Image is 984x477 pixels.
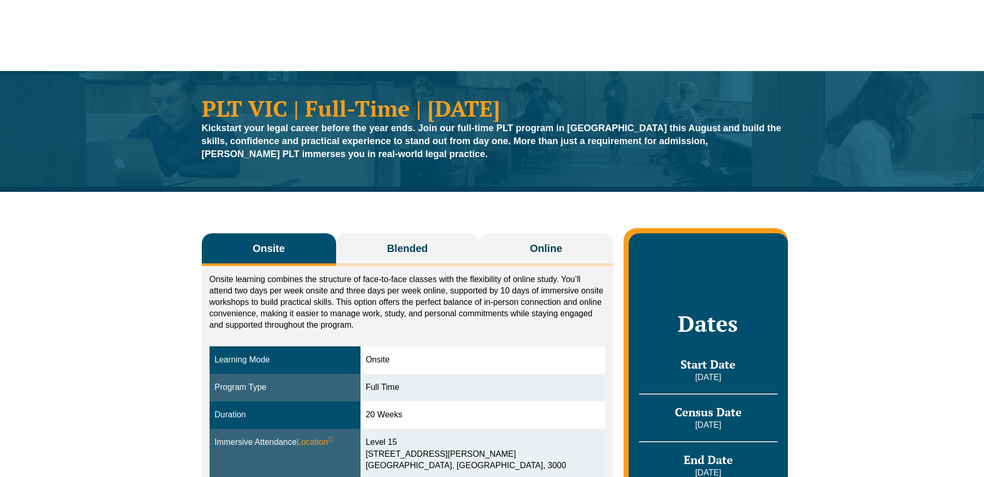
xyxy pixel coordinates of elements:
[215,382,355,394] div: Program Type
[215,409,355,421] div: Duration
[366,354,600,366] div: Onsite
[387,241,428,256] span: Blended
[202,123,782,159] strong: Kickstart your legal career before the year ends. Join our full-time PLT program in [GEOGRAPHIC_D...
[675,404,742,419] span: Census Date
[202,97,783,119] h1: PLT VIC | Full-Time | [DATE]
[297,437,335,448] span: Location
[639,311,777,336] h2: Dates
[684,452,733,467] span: End Date
[366,382,600,394] div: Full Time
[530,241,562,256] span: Online
[215,354,355,366] div: Learning Mode
[328,436,334,443] sup: ⓘ
[215,437,355,448] div: Immersive Attendance
[210,274,606,331] p: Onsite learning combines the structure of face-to-face classes with the flexibility of online stu...
[253,241,285,256] span: Onsite
[366,409,600,421] div: 20 Weeks
[681,357,736,372] span: Start Date
[366,437,600,472] div: Level 15 [STREET_ADDRESS][PERSON_NAME] [GEOGRAPHIC_DATA], [GEOGRAPHIC_DATA], 3000
[639,372,777,383] p: [DATE]
[639,419,777,431] p: [DATE]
